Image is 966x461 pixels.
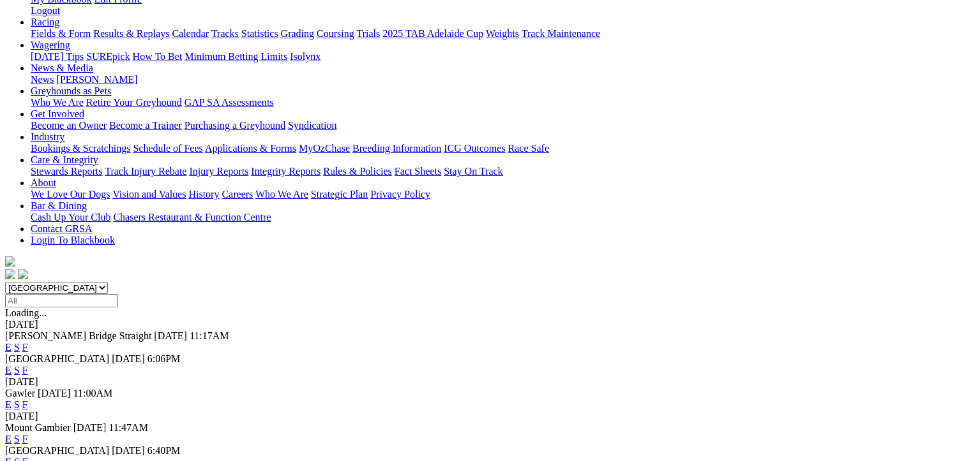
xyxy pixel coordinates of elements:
[188,189,219,200] a: History
[31,97,84,108] a: Who We Are
[14,434,20,444] a: S
[31,143,961,154] div: Industry
[31,166,961,177] div: Care & Integrity
[317,28,354,39] a: Coursing
[395,166,441,177] a: Fact Sheets
[508,143,548,154] a: Race Safe
[370,189,430,200] a: Privacy Policy
[190,330,229,341] span: 11:17AM
[86,97,182,108] a: Retire Your Greyhound
[31,5,60,16] a: Logout
[290,51,321,62] a: Isolynx
[185,120,285,131] a: Purchasing a Greyhound
[31,51,84,62] a: [DATE] Tips
[5,319,961,330] div: [DATE]
[288,120,336,131] a: Syndication
[31,62,93,73] a: News & Media
[444,143,505,154] a: ICG Outcomes
[31,189,961,200] div: About
[73,388,113,399] span: 11:00AM
[31,166,102,177] a: Stewards Reports
[444,166,502,177] a: Stay On Track
[73,422,107,433] span: [DATE]
[31,40,70,50] a: Wagering
[31,108,84,119] a: Get Involved
[31,177,56,188] a: About
[154,330,187,341] span: [DATE]
[31,28,961,40] div: Racing
[147,353,181,364] span: 6:06PM
[222,189,253,200] a: Careers
[31,17,59,27] a: Racing
[185,51,287,62] a: Minimum Betting Limits
[86,51,130,62] a: SUREpick
[22,365,28,376] a: F
[14,342,20,353] a: S
[241,28,278,39] a: Statistics
[109,120,182,131] a: Become a Trainer
[31,212,110,223] a: Cash Up Your Club
[31,85,111,96] a: Greyhounds as Pets
[113,212,271,223] a: Chasers Restaurant & Function Centre
[93,28,169,39] a: Results & Replays
[5,365,11,376] a: E
[522,28,600,39] a: Track Maintenance
[5,376,961,388] div: [DATE]
[147,445,181,456] span: 6:40PM
[323,166,392,177] a: Rules & Policies
[5,399,11,410] a: E
[5,256,15,267] img: logo-grsa-white.png
[185,97,274,108] a: GAP SA Assessments
[31,74,961,85] div: News & Media
[31,28,91,39] a: Fields & Form
[5,342,11,353] a: E
[31,235,115,245] a: Login To Blackbook
[31,223,92,234] a: Contact GRSA
[31,51,961,62] div: Wagering
[22,342,28,353] a: F
[486,28,519,39] a: Weights
[133,51,183,62] a: How To Bet
[22,399,28,410] a: F
[5,353,109,364] span: [GEOGRAPHIC_DATA]
[189,166,248,177] a: Injury Reports
[5,445,109,456] span: [GEOGRAPHIC_DATA]
[255,189,308,200] a: Who We Are
[31,200,87,211] a: Bar & Dining
[18,269,28,279] img: twitter.svg
[5,294,118,307] input: Select date
[5,269,15,279] img: facebook.svg
[105,166,186,177] a: Track Injury Rebate
[31,120,961,131] div: Get Involved
[382,28,483,39] a: 2025 TAB Adelaide Cup
[5,307,47,318] span: Loading...
[22,434,28,444] a: F
[31,212,961,223] div: Bar & Dining
[31,143,130,154] a: Bookings & Scratchings
[299,143,350,154] a: MyOzChase
[56,74,137,85] a: [PERSON_NAME]
[281,28,314,39] a: Grading
[211,28,239,39] a: Tracks
[352,143,441,154] a: Breeding Information
[133,143,202,154] a: Schedule of Fees
[205,143,296,154] a: Applications & Forms
[5,434,11,444] a: E
[356,28,380,39] a: Trials
[31,131,64,142] a: Industry
[311,189,368,200] a: Strategic Plan
[31,97,961,108] div: Greyhounds as Pets
[31,120,107,131] a: Become an Owner
[109,422,148,433] span: 11:47AM
[5,330,151,341] span: [PERSON_NAME] Bridge Straight
[31,189,110,200] a: We Love Our Dogs
[31,74,54,85] a: News
[112,353,145,364] span: [DATE]
[5,388,35,399] span: Gawler
[251,166,321,177] a: Integrity Reports
[31,154,98,165] a: Care & Integrity
[112,445,145,456] span: [DATE]
[14,399,20,410] a: S
[172,28,209,39] a: Calendar
[38,388,71,399] span: [DATE]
